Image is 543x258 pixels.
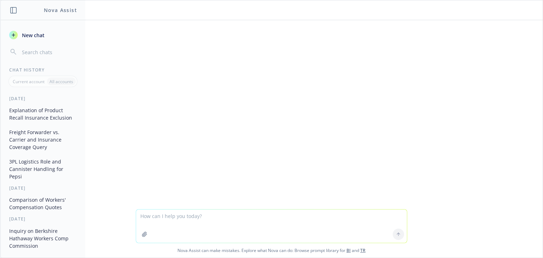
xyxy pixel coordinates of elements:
[6,104,80,124] button: Explanation of Product Recall Insurance Exclusion
[21,31,45,39] span: New chat
[6,156,80,182] button: 3PL Logistics Role and Cannister Handling for Pepsi
[6,225,80,252] button: Inquiry on Berkshire Hathaway Workers Comp Commission
[6,194,80,213] button: Comparison of Workers' Compensation Quotes
[3,243,540,258] span: Nova Assist can make mistakes. Explore what Nova can do: Browse prompt library for and
[44,6,77,14] h1: Nova Assist
[6,29,80,41] button: New chat
[6,126,80,153] button: Freight Forwarder vs. Carrier and Insurance Coverage Query
[1,67,85,73] div: Chat History
[49,79,73,85] p: All accounts
[1,96,85,102] div: [DATE]
[21,47,77,57] input: Search chats
[1,216,85,222] div: [DATE]
[360,247,366,253] a: TR
[346,247,351,253] a: BI
[13,79,45,85] p: Current account
[1,185,85,191] div: [DATE]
